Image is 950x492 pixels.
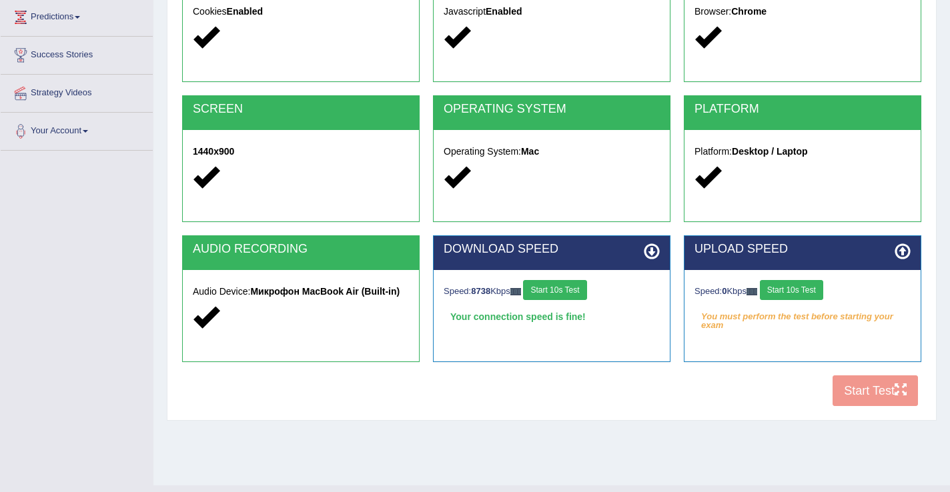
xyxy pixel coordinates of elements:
h2: UPLOAD SPEED [694,243,911,256]
img: ajax-loader-fb-connection.gif [747,288,757,295]
strong: 1440x900 [193,146,234,157]
h2: DOWNLOAD SPEED [444,243,660,256]
strong: Desktop / Laptop [732,146,808,157]
img: ajax-loader-fb-connection.gif [510,288,521,295]
h5: Operating System: [444,147,660,157]
strong: Enabled [486,6,522,17]
h5: Platform: [694,147,911,157]
h2: AUDIO RECORDING [193,243,409,256]
h2: SCREEN [193,103,409,116]
h5: Javascript [444,7,660,17]
div: Speed: Kbps [444,280,660,303]
h2: OPERATING SYSTEM [444,103,660,116]
div: Your connection speed is fine! [444,307,660,327]
strong: Mac [521,146,539,157]
a: Success Stories [1,37,153,70]
h5: Cookies [193,7,409,17]
h5: Browser: [694,7,911,17]
div: Speed: Kbps [694,280,911,303]
strong: Микрофон MacBook Air (Built-in) [250,286,400,297]
strong: Enabled [227,6,263,17]
h2: PLATFORM [694,103,911,116]
strong: Chrome [731,6,767,17]
button: Start 10s Test [760,280,823,300]
button: Start 10s Test [523,280,586,300]
a: Strategy Videos [1,75,153,108]
strong: 0 [722,286,727,296]
strong: 8738 [471,286,490,296]
h5: Audio Device: [193,287,409,297]
em: You must perform the test before starting your exam [694,307,911,327]
a: Your Account [1,113,153,146]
